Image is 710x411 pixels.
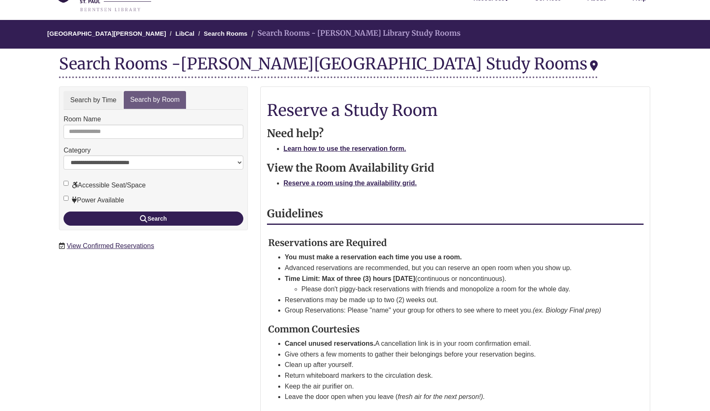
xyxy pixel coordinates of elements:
label: Room Name [64,114,101,125]
button: Search [64,212,243,226]
a: Search by Room [124,91,186,109]
strong: Time Limit: Max of three (3) hours [DATE] [285,275,415,282]
strong: Common Courtesies [268,323,360,335]
a: View Confirmed Reservations [67,242,154,249]
li: Return whiteboard markers to the circulation desk. [285,370,624,381]
div: [PERSON_NAME][GEOGRAPHIC_DATA] Study Rooms [181,54,598,74]
a: Search by Time [64,91,123,110]
a: Search Rooms [204,30,247,37]
label: Accessible Seat/Space [64,180,146,191]
a: LibCal [175,30,194,37]
li: Advanced reservations are recommended, but you can reserve an open room when you show up. [285,263,624,273]
strong: View the Room Availability Grid [267,161,434,175]
label: Power Available [64,195,124,206]
li: Reservations may be made up to two (2) weeks out. [285,295,624,305]
li: Search Rooms - [PERSON_NAME] Library Study Rooms [249,27,460,39]
a: [GEOGRAPHIC_DATA][PERSON_NAME] [47,30,166,37]
h1: Reserve a Study Room [267,101,644,119]
strong: Need help? [267,127,324,140]
em: fresh air for the next person!). [398,393,485,400]
input: Power Available [64,196,69,201]
li: A cancellation link is in your room confirmation email. [285,338,624,349]
strong: Guidelines [267,207,323,220]
li: Clean up after yourself. [285,359,624,370]
a: Reserve a room using the availability grid. [284,180,417,187]
li: (continuous or noncontinuous). [285,273,624,295]
label: Category [64,145,91,156]
input: Accessible Seat/Space [64,181,69,186]
div: Search Rooms - [59,55,598,78]
strong: You must make a reservation each time you use a room. [285,253,462,261]
li: Give others a few moments to gather their belongings before your reservation begins. [285,349,624,360]
strong: Reservations are Required [268,237,387,249]
strong: Cancel unused reservations. [285,340,375,347]
li: Keep the air purifier on. [285,381,624,392]
li: Please don't piggy-back reservations with friends and monopolize a room for the whole day. [301,284,624,295]
li: Group Reservations: Please "name" your group for others to see where to meet you. [285,305,624,316]
a: Learn how to use the reservation form. [284,145,406,152]
em: (ex. Biology Final prep) [533,307,601,314]
nav: Breadcrumb [59,20,650,49]
li: Leave the door open when you leave ( [285,391,624,402]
